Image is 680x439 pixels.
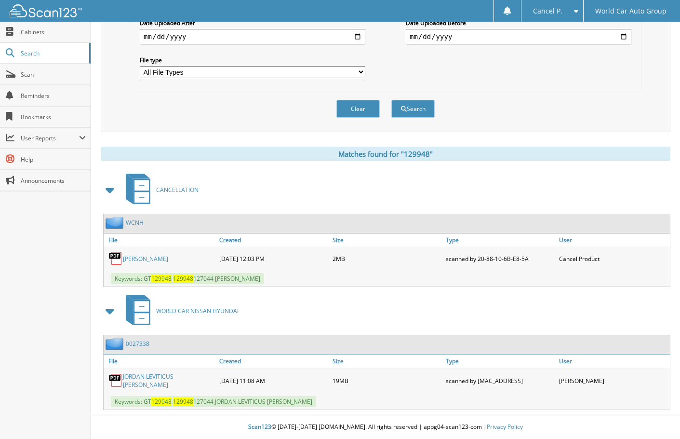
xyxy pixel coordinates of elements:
[91,415,680,439] div: © [DATE]-[DATE] [DOMAIN_NAME]. All rights reserved | appg04-scan123-com |
[140,56,365,64] label: File type
[101,147,670,161] div: Matches found for "129948"
[557,355,670,368] a: User
[217,370,330,391] div: [DATE] 11:08 AM
[21,92,86,100] span: Reminders
[126,219,144,227] a: WCNH
[443,249,557,268] div: scanned by 20-88-10-6B-E8-5A
[151,398,172,406] span: 129948
[104,355,217,368] a: File
[106,338,126,350] img: folder2.png
[140,19,365,27] label: Date Uploaded After
[487,423,523,431] a: Privacy Policy
[21,177,86,185] span: Announcements
[217,233,330,247] a: Created
[595,8,667,14] span: World Car Auto Group
[156,186,199,194] span: CANCELLATION
[140,29,365,44] input: start
[406,19,631,27] label: Date Uploaded Before
[336,100,380,118] button: Clear
[391,100,435,118] button: Search
[10,4,82,17] img: scan123-logo-white.svg
[632,393,680,439] iframe: Chat Widget
[126,340,149,348] a: 0027338
[156,307,239,315] span: WORLD CAR NISSAN HYUNDAI
[443,355,557,368] a: Type
[173,274,193,283] span: 129948
[106,217,126,229] img: folder2.png
[557,370,670,391] div: [PERSON_NAME]
[557,249,670,268] div: Cancel Product
[120,292,239,330] a: WORLD CAR NISSAN HYUNDAI
[217,249,330,268] div: [DATE] 12:03 PM
[173,398,193,406] span: 129948
[120,171,199,209] a: CANCELLATION
[123,255,168,263] a: [PERSON_NAME]
[21,49,84,57] span: Search
[330,249,443,268] div: 2MB
[111,396,316,407] span: Keywords: GT 127044 JORDAN LEVITICUS [PERSON_NAME]
[21,155,86,164] span: Help
[108,373,123,388] img: PDF.png
[248,423,271,431] span: Scan123
[330,233,443,247] a: Size
[443,370,557,391] div: scanned by [MAC_ADDRESS]
[151,274,172,283] span: 129948
[406,29,631,44] input: end
[21,70,86,79] span: Scan
[108,251,123,266] img: PDF.png
[21,134,79,142] span: User Reports
[217,355,330,368] a: Created
[111,273,264,284] span: Keywords: GT 127044 [PERSON_NAME]
[443,233,557,247] a: Type
[557,233,670,247] a: User
[533,8,562,14] span: Cancel P.
[21,28,86,36] span: Cabinets
[123,372,214,389] a: JORDAN LEVITICUS [PERSON_NAME]
[104,233,217,247] a: File
[330,355,443,368] a: Size
[21,113,86,121] span: Bookmarks
[330,370,443,391] div: 19MB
